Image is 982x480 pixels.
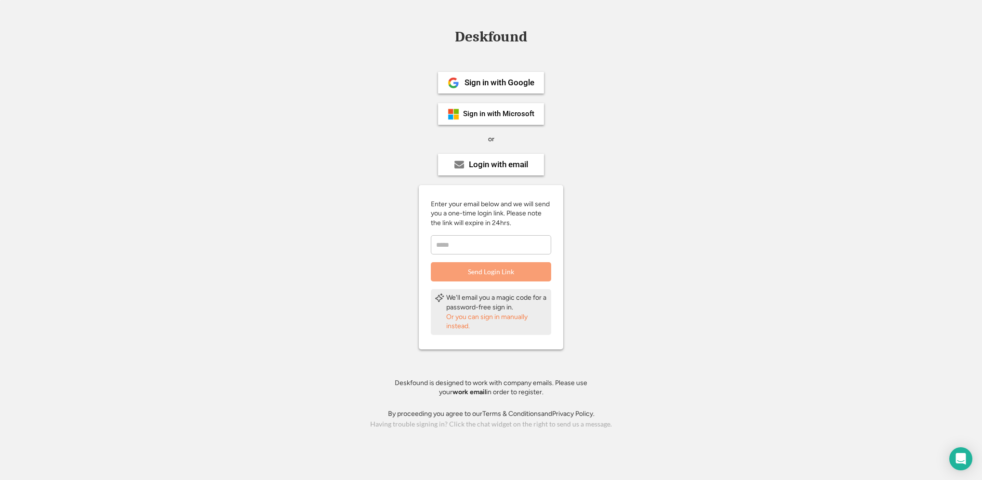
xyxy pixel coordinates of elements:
[552,410,594,418] a: Privacy Policy.
[448,108,459,120] img: ms-symbollockup_mssymbol_19.png
[388,409,594,419] div: By proceeding you agree to our and
[431,200,551,228] div: Enter your email below and we will send you a one-time login link. Please note the link will expi...
[431,262,551,281] button: Send Login Link
[452,388,486,396] strong: work email
[949,447,972,470] div: Open Intercom Messenger
[446,312,547,331] div: Or you can sign in manually instead.
[465,79,534,87] div: Sign in with Google
[446,293,547,312] div: We'll email you a magic code for a password-free sign in.
[448,77,459,89] img: 1024px-Google__G__Logo.svg.png
[482,410,541,418] a: Terms & Conditions
[469,160,528,169] div: Login with email
[383,378,599,397] div: Deskfound is designed to work with company emails. Please use your in order to register.
[463,110,534,118] div: Sign in with Microsoft
[450,29,532,44] div: Deskfound
[488,134,494,144] div: or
